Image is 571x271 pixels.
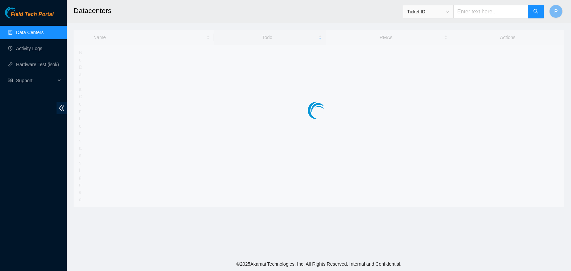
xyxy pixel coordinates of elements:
span: Ticket ID [407,7,449,17]
span: search [533,9,539,15]
span: Support [16,74,56,87]
a: Activity Logs [16,46,42,51]
img: Akamai Technologies [5,7,34,18]
a: Akamai TechnologiesField Tech Portal [5,12,54,21]
button: P [549,5,563,18]
a: Data Centers [16,30,43,35]
span: Field Tech Portal [11,11,54,18]
button: search [528,5,544,18]
span: read [8,78,13,83]
span: P [554,7,558,16]
footer: © 2025 Akamai Technologies, Inc. All Rights Reserved. Internal and Confidential. [67,257,571,271]
a: Hardware Test (isok) [16,62,59,67]
span: double-left [57,102,67,114]
input: Enter text here... [453,5,528,18]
